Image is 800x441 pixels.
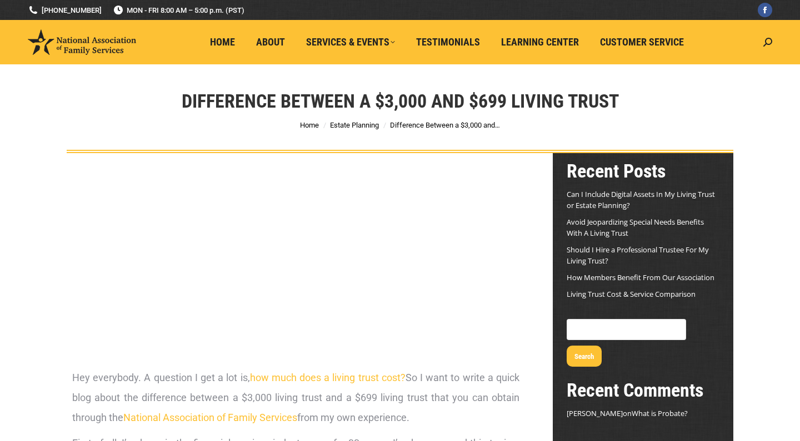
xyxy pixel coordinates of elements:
span: Hey everybody. A question I get a lot is, So I want to write a quick blog about the difference be... [72,372,519,423]
span: About [256,36,285,48]
img: National Association of Family Services [28,29,136,55]
a: Should I Hire a Professional Trustee For My Living Trust? [567,245,709,266]
a: how much does a living trust cost? [250,372,406,383]
a: What is Probate? [632,408,688,418]
span: Home [210,36,235,48]
h1: Difference Between a $3,000 and $699 Living Trust [182,89,619,113]
a: Facebook page opens in new window [758,3,772,17]
a: Home [202,32,243,53]
span: [PERSON_NAME] [567,408,623,418]
a: Learning Center [493,32,587,53]
span: Difference Between a $3,000 and… [390,121,500,129]
a: Testimonials [408,32,488,53]
button: Search [567,346,602,367]
h2: Recent Comments [567,378,719,402]
footer: on [567,408,719,419]
a: Avoid Jeopardizing Special Needs Benefits With A Living Trust [567,217,704,238]
h2: Recent Posts [567,159,719,183]
a: Can I Include Digital Assets In My Living Trust or Estate Planning? [567,189,715,210]
span: Learning Center [501,36,579,48]
a: About [248,32,293,53]
span: Testimonials [416,36,480,48]
a: Estate Planning [330,121,379,129]
a: Living Trust Cost & Service Comparison [567,289,696,299]
a: Home [300,121,319,129]
a: National Association of Family Services [123,412,297,423]
span: Customer Service [600,36,684,48]
iframe: YouTube video player [72,175,519,350]
span: MON - FRI 8:00 AM – 5:00 p.m. (PST) [113,5,244,16]
a: How Members Benefit From Our Association [567,272,714,282]
a: Customer Service [592,32,692,53]
span: Services & Events [306,36,395,48]
a: [PHONE_NUMBER] [28,5,102,16]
